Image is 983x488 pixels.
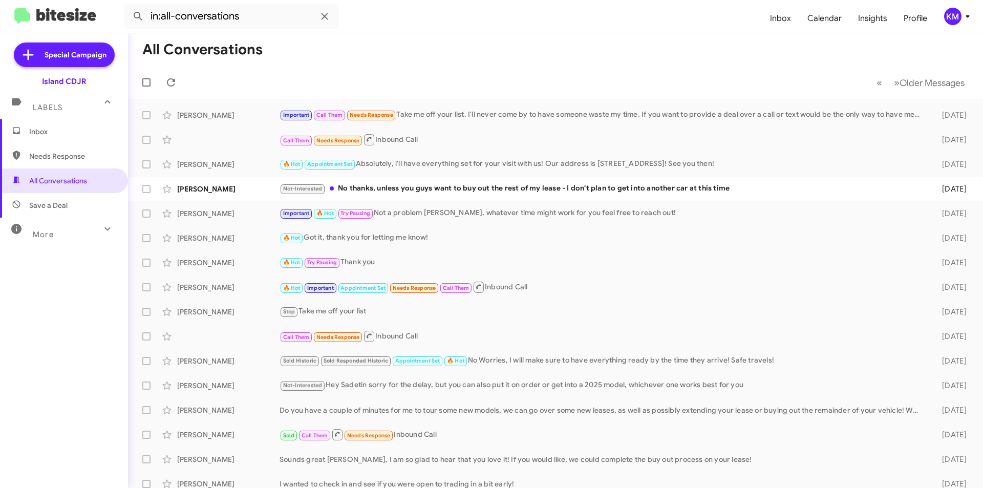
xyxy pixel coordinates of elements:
button: Previous [870,72,888,93]
span: Older Messages [900,77,965,89]
div: Inbound Call [280,428,926,441]
div: Absolutely, i'll have everything set for your visit with us! Our address is [STREET_ADDRESS]! See... [280,158,926,170]
a: Profile [895,4,935,33]
div: [DATE] [926,208,975,219]
div: Not a problem [PERSON_NAME], whatever time might work for you feel free to reach out! [280,207,926,219]
div: [PERSON_NAME] [177,110,280,120]
span: Appointment Set [395,357,440,364]
div: [DATE] [926,282,975,292]
span: 🔥 Hot [316,210,334,217]
span: Appointment Set [340,285,386,291]
a: Insights [850,4,895,33]
span: Needs Response [29,151,116,161]
button: Next [888,72,971,93]
div: Inbound Call [280,133,926,146]
span: Needs Response [316,334,360,341]
span: Appointment Set [307,161,352,167]
span: Stop [283,308,295,315]
div: [PERSON_NAME] [177,159,280,169]
div: [DATE] [926,380,975,391]
span: Not-Interested [283,382,323,389]
span: Needs Response [350,112,393,118]
div: Thank you [280,257,926,268]
span: Call Them [302,432,328,439]
span: Needs Response [316,137,360,144]
span: More [33,230,54,239]
span: 🔥 Hot [283,285,301,291]
div: [PERSON_NAME] [177,258,280,268]
span: 🔥 Hot [283,235,301,241]
div: [DATE] [926,110,975,120]
div: Take me off your list. I'll never come by to have someone waste my time. If you want to provide a... [280,109,926,121]
span: Labels [33,103,62,112]
span: Save a Deal [29,200,68,210]
span: 🔥 Hot [447,357,464,364]
nav: Page navigation example [871,72,971,93]
span: Needs Response [393,285,436,291]
span: Sold Historic [283,357,317,364]
div: [DATE] [926,307,975,317]
div: Inbound Call [280,330,926,343]
div: Do you have a couple of minutes for me to tour some new models, we can go over some new leases, a... [280,405,926,415]
h1: All Conversations [142,41,263,58]
button: KM [935,8,972,25]
div: Got it, thank you for letting me know! [280,232,926,244]
span: Sold Responded Historic [324,357,389,364]
a: Calendar [799,4,850,33]
span: 🔥 Hot [283,259,301,266]
span: Inbox [29,126,116,137]
span: Needs Response [347,432,391,439]
span: Try Pausing [307,259,337,266]
div: KM [944,8,961,25]
span: Call Them [283,334,310,341]
span: Important [283,210,310,217]
div: Island CDJR [42,76,87,87]
span: Call Them [443,285,469,291]
div: [PERSON_NAME] [177,233,280,243]
span: « [877,76,882,89]
div: [DATE] [926,233,975,243]
div: [DATE] [926,258,975,268]
div: [DATE] [926,405,975,415]
span: Call Them [316,112,343,118]
span: Call Them [283,137,310,144]
div: No thanks, unless you guys want to buy out the rest of my lease - I don't plan to get into anothe... [280,183,926,195]
div: [DATE] [926,454,975,464]
div: [DATE] [926,331,975,342]
div: Take me off your list [280,306,926,317]
span: Important [283,112,310,118]
span: Sold [283,432,295,439]
div: [PERSON_NAME] [177,208,280,219]
div: No Worries, I will make sure to have everything ready by the time they arrive! Safe travels! [280,355,926,367]
span: 🔥 Hot [283,161,301,167]
div: [PERSON_NAME] [177,282,280,292]
a: Special Campaign [14,43,115,67]
div: [PERSON_NAME] [177,454,280,464]
input: Search [124,4,339,29]
div: [DATE] [926,135,975,145]
span: All Conversations [29,176,87,186]
div: [PERSON_NAME] [177,184,280,194]
span: Important [307,285,334,291]
span: » [894,76,900,89]
span: Special Campaign [45,50,106,60]
div: [PERSON_NAME] [177,307,280,317]
div: [PERSON_NAME] [177,430,280,440]
div: Hey Sadetin sorry for the delay, but you can also put it on order or get into a 2025 model, which... [280,379,926,391]
div: Inbound Call [280,281,926,293]
div: [PERSON_NAME] [177,380,280,391]
span: Not-Interested [283,185,323,192]
div: [PERSON_NAME] [177,405,280,415]
span: Try Pausing [340,210,370,217]
div: [DATE] [926,184,975,194]
a: Inbox [762,4,799,33]
div: [DATE] [926,430,975,440]
div: Sounds great [PERSON_NAME], I am so glad to hear that you love it! If you would like, we could co... [280,454,926,464]
div: [DATE] [926,356,975,366]
div: [PERSON_NAME] [177,356,280,366]
div: [DATE] [926,159,975,169]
